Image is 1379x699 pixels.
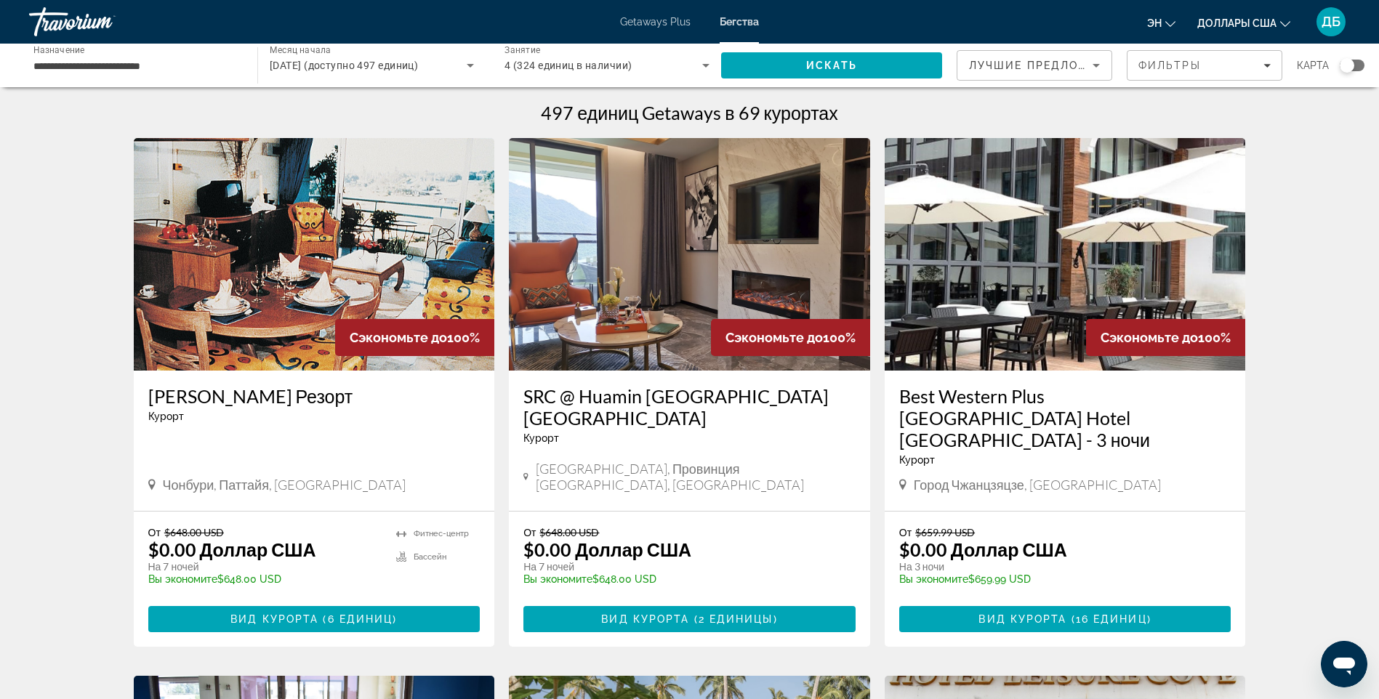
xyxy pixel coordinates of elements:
[536,461,856,493] span: [GEOGRAPHIC_DATA], провинция [GEOGRAPHIC_DATA], [GEOGRAPHIC_DATA]
[899,573,968,585] span: Вы экономите
[541,102,837,124] h1: 497 единиц Getaways в 69 курортах
[899,526,912,538] span: От
[1297,55,1329,76] span: Карта
[33,44,85,54] span: Назначение
[899,385,1231,450] a: Best Western Plus [GEOGRAPHIC_DATA] Hotel [GEOGRAPHIC_DATA] - 3 ночи
[1321,641,1367,687] iframe: Кнопка запуска окна обмена сообщениями
[414,552,446,562] span: Бассейн
[601,613,689,625] span: Вид курорта
[523,573,592,585] span: Вы экономите
[270,45,331,55] span: Месяц начала
[806,60,857,71] span: Искать
[148,411,184,422] span: Курорт
[318,613,397,625] span: ( )
[523,573,841,585] p: $648.00 USD
[699,613,773,625] span: 2 единицы
[1147,17,1162,29] span: эн
[33,57,238,75] input: Выберите направление
[523,432,559,444] span: Курорт
[523,538,691,560] font: $0.00 Доллар США
[1312,7,1350,37] button: Пользовательское меню
[914,477,1161,493] span: Город Чжанцзяцзе, [GEOGRAPHIC_DATA]
[148,385,481,407] a: [PERSON_NAME] Резорт
[620,16,691,28] a: Getaways Plus
[899,560,1217,573] p: На 3 ночи
[711,319,870,356] div: 100%
[148,538,316,560] font: $0.00 Доллар США
[148,606,481,632] button: Вид курорта(6 единиц)
[230,613,318,625] span: Вид курорта
[328,613,393,625] span: 6 единиц
[1067,613,1151,625] span: ( )
[539,526,599,538] span: $648.00 USD
[134,138,495,371] img: Шато Дейл Бич Резорт
[335,319,494,356] div: 100%
[1138,60,1201,71] span: Фильтры
[1197,17,1277,29] span: Доллары США
[523,560,841,573] p: На 7 ночей
[523,385,856,429] a: SRC @ Huamin [GEOGRAPHIC_DATA] [GEOGRAPHIC_DATA]
[504,60,632,71] span: 4 (324 единиц в наличии)
[504,45,540,55] span: Занятие
[523,606,856,632] button: Вид курорта(2 единицы)
[414,529,469,538] span: Фитнес-центр
[1076,613,1147,625] span: 16 единиц
[899,454,935,466] span: Курорт
[523,526,536,538] span: От
[148,526,161,538] span: От
[689,613,777,625] span: ( )
[350,330,447,345] span: Сэкономьте до
[1197,12,1290,33] button: Изменить валюту
[885,138,1246,371] img: Best Western Plus Qingxinyuan Hotel Zhangjiajie - 3 ночи
[1147,12,1175,33] button: Изменение языка
[978,613,1066,625] span: Вид курорта
[899,573,1217,585] p: $659.99 USD
[163,477,406,493] span: Чонбури, Паттайя, [GEOGRAPHIC_DATA]
[969,60,1124,71] span: Лучшие предложения
[148,573,217,585] span: Вы экономите
[1127,50,1282,81] button: Фильтры
[1101,330,1198,345] span: Сэкономьте до
[969,57,1100,74] mat-select: Сортировать по
[148,573,382,585] p: $648.00 USD
[720,16,759,28] a: Бегства
[29,3,174,41] a: Травориум
[1322,15,1340,29] span: ДБ
[915,526,975,538] span: $659.99 USD
[899,538,1067,560] font: $0.00 Доллар США
[725,330,823,345] span: Сэкономьте до
[148,560,382,573] p: На 7 ночей
[270,60,418,71] span: [DATE] (доступно 497 единиц)
[509,138,870,371] img: SRC @ Huamin Yushanshui Hot Spring Resort Фучжоу
[721,52,942,78] button: Искать
[1086,319,1245,356] div: 100%
[899,606,1231,632] button: Вид курорта(16 единиц)
[164,526,224,538] span: $648.00 USD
